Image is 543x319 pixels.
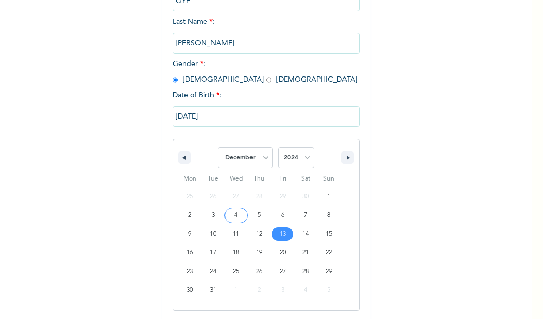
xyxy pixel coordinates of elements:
button: 6 [271,206,294,225]
span: 28 [302,262,309,281]
button: 9 [178,225,202,244]
span: 19 [256,244,262,262]
span: 3 [211,206,215,225]
span: 27 [280,262,286,281]
span: Sun [317,171,340,187]
button: 5 [248,206,271,225]
button: 18 [224,244,248,262]
span: 4 [234,206,237,225]
button: 14 [294,225,317,244]
button: 25 [224,262,248,281]
span: 6 [281,206,284,225]
button: 22 [317,244,340,262]
button: 17 [202,244,225,262]
span: Sat [294,171,317,187]
button: 30 [178,281,202,300]
span: 29 [326,262,332,281]
span: Gender : [DEMOGRAPHIC_DATA] [DEMOGRAPHIC_DATA] [173,60,357,83]
span: 21 [302,244,309,262]
button: 4 [224,206,248,225]
span: Wed [224,171,248,187]
button: 15 [317,225,340,244]
span: 10 [210,225,216,244]
span: 18 [233,244,239,262]
span: 11 [233,225,239,244]
button: 13 [271,225,294,244]
span: 17 [210,244,216,262]
button: 24 [202,262,225,281]
span: 16 [187,244,193,262]
button: 2 [178,206,202,225]
button: 16 [178,244,202,262]
button: 21 [294,244,317,262]
span: Mon [178,171,202,187]
button: 1 [317,187,340,206]
span: 12 [256,225,262,244]
span: 14 [302,225,309,244]
span: Date of Birth : [173,90,221,101]
button: 20 [271,244,294,262]
span: 22 [326,244,332,262]
span: 24 [210,262,216,281]
button: 3 [202,206,225,225]
span: 30 [187,281,193,300]
span: 25 [233,262,239,281]
span: 2 [188,206,191,225]
span: Fri [271,171,294,187]
button: 11 [224,225,248,244]
span: 9 [188,225,191,244]
span: 5 [258,206,261,225]
span: Tue [202,171,225,187]
button: 7 [294,206,317,225]
button: 28 [294,262,317,281]
span: 1 [327,187,330,206]
span: Thu [248,171,271,187]
span: 13 [280,225,286,244]
span: 20 [280,244,286,262]
button: 12 [248,225,271,244]
button: 10 [202,225,225,244]
button: 23 [178,262,202,281]
span: 31 [210,281,216,300]
button: 27 [271,262,294,281]
span: 23 [187,262,193,281]
span: 8 [327,206,330,225]
span: Last Name : [173,18,360,47]
button: 31 [202,281,225,300]
span: 15 [326,225,332,244]
button: 26 [248,262,271,281]
input: DD-MM-YYYY [173,106,360,127]
span: 7 [304,206,307,225]
button: 29 [317,262,340,281]
input: Enter your last name [173,33,360,54]
span: 26 [256,262,262,281]
button: 19 [248,244,271,262]
button: 8 [317,206,340,225]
